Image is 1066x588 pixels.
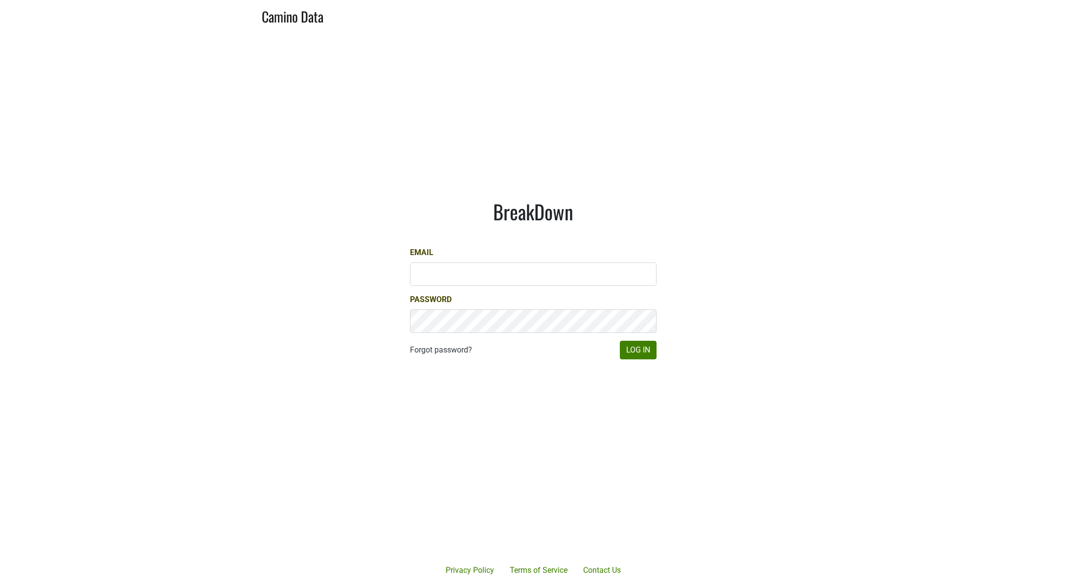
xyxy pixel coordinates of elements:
[410,247,433,259] label: Email
[502,561,575,580] a: Terms of Service
[410,200,657,223] h1: BreakDown
[410,294,452,306] label: Password
[620,341,657,359] button: Log In
[262,4,323,27] a: Camino Data
[410,344,472,356] a: Forgot password?
[575,561,629,580] a: Contact Us
[438,561,502,580] a: Privacy Policy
